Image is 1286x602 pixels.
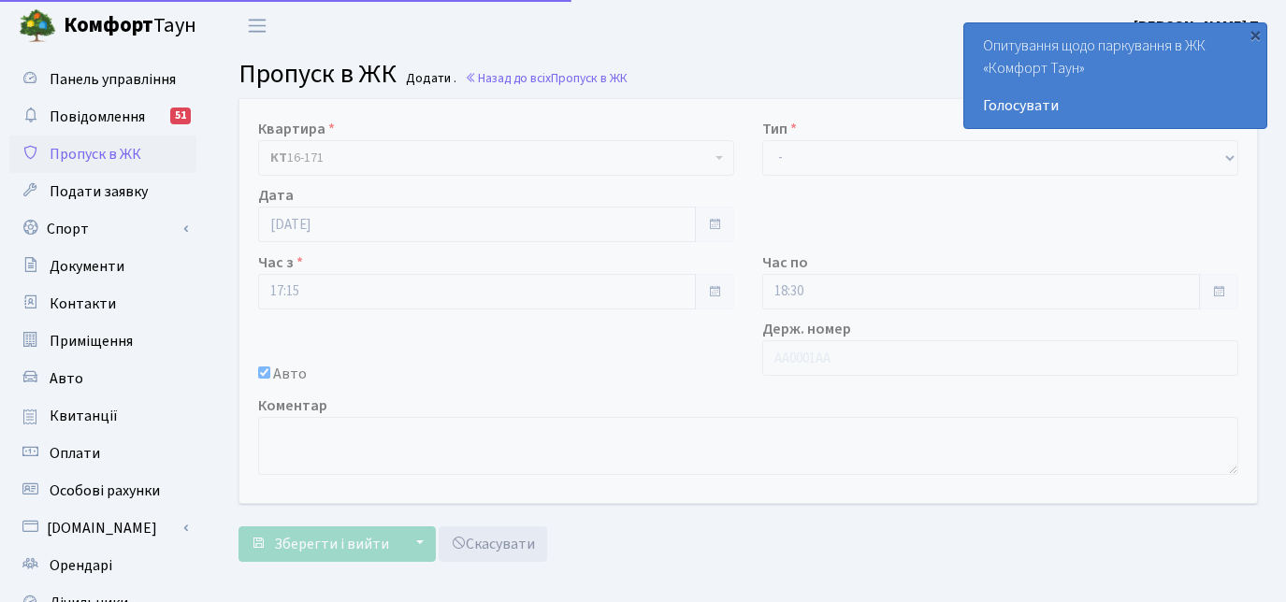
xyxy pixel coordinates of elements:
[50,406,118,426] span: Квитанції
[50,181,148,202] span: Подати заявку
[50,331,133,351] span: Приміщення
[50,555,112,576] span: Орендарі
[1246,25,1264,44] div: ×
[9,61,196,98] a: Панель управління
[258,394,327,417] label: Коментар
[64,10,153,40] b: Комфорт
[258,118,335,140] label: Квартира
[258,251,303,274] label: Час з
[258,140,734,176] span: <b>КТ</b>&nbsp;&nbsp;&nbsp;&nbsp;16-171
[64,10,196,42] span: Таун
[238,526,401,562] button: Зберегти і вийти
[9,173,196,210] a: Подати заявку
[9,248,196,285] a: Документи
[50,107,145,127] span: Повідомлення
[50,144,141,165] span: Пропуск в ЖК
[9,472,196,509] a: Особові рахунки
[50,480,160,501] span: Особові рахунки
[762,318,851,340] label: Держ. номер
[439,526,547,562] a: Скасувати
[50,256,124,277] span: Документи
[19,7,56,45] img: logo.png
[551,69,628,87] span: Пропуск в ЖК
[274,534,389,554] span: Зберегти і вийти
[50,368,83,389] span: Авто
[9,509,196,547] a: [DOMAIN_NAME]
[170,107,191,124] div: 51
[50,294,116,314] span: Контакти
[762,118,797,140] label: Тип
[9,547,196,584] a: Орендарі
[234,10,281,41] button: Переключити навігацію
[258,184,294,207] label: Дата
[50,443,100,464] span: Оплати
[762,340,1238,376] input: AA0001AA
[270,149,287,167] b: КТ
[9,285,196,322] a: Контакти
[1134,16,1264,36] b: [PERSON_NAME] П.
[9,98,196,136] a: Повідомлення51
[9,397,196,435] a: Квитанції
[964,23,1266,128] div: Опитування щодо паркування в ЖК «Комфорт Таун»
[1134,15,1264,37] a: [PERSON_NAME] П.
[9,136,196,173] a: Пропуск в ЖК
[50,69,176,90] span: Панель управління
[270,149,711,167] span: <b>КТ</b>&nbsp;&nbsp;&nbsp;&nbsp;16-171
[465,69,628,87] a: Назад до всіхПропуск в ЖК
[273,363,307,385] label: Авто
[238,55,397,93] span: Пропуск в ЖК
[9,210,196,248] a: Спорт
[9,322,196,360] a: Приміщення
[9,360,196,397] a: Авто
[9,435,196,472] a: Оплати
[983,94,1248,117] a: Голосувати
[762,251,808,274] label: Час по
[402,71,456,87] small: Додати .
